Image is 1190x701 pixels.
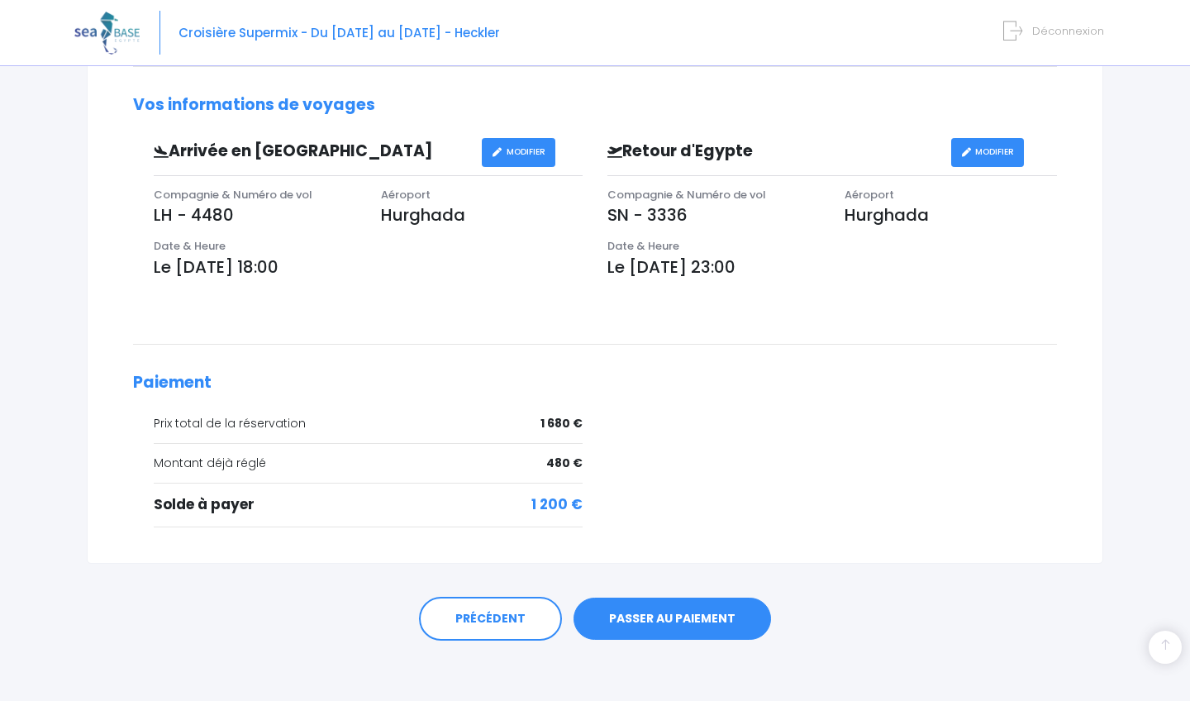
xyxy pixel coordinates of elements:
[154,255,583,279] p: Le [DATE] 18:00
[154,238,226,254] span: Date & Heure
[154,455,583,472] div: Montant déjà réglé
[154,203,356,227] p: LH - 4480
[154,415,583,432] div: Prix total de la réservation
[607,255,1057,279] p: Le [DATE] 23:00
[540,415,583,432] span: 1 680 €
[845,187,894,203] span: Aéroport
[845,203,1057,227] p: Hurghada
[1032,23,1104,39] span: Déconnexion
[141,142,482,161] h3: Arrivée en [GEOGRAPHIC_DATA]
[133,374,1057,393] h2: Paiement
[482,138,555,167] a: MODIFIER
[133,96,1057,115] h2: Vos informations de voyages
[546,455,583,472] span: 480 €
[607,238,679,254] span: Date & Heure
[154,187,312,203] span: Compagnie & Numéro de vol
[951,138,1025,167] a: MODIFIER
[595,142,951,161] h3: Retour d'Egypte
[419,597,562,641] a: PRÉCÉDENT
[574,598,771,641] a: PASSER AU PAIEMENT
[607,187,766,203] span: Compagnie & Numéro de vol
[381,187,431,203] span: Aéroport
[154,494,583,516] div: Solde à payer
[607,203,820,227] p: SN - 3336
[178,24,500,41] span: Croisière Supermix - Du [DATE] au [DATE] - Heckler
[381,203,583,227] p: Hurghada
[531,494,583,516] span: 1 200 €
